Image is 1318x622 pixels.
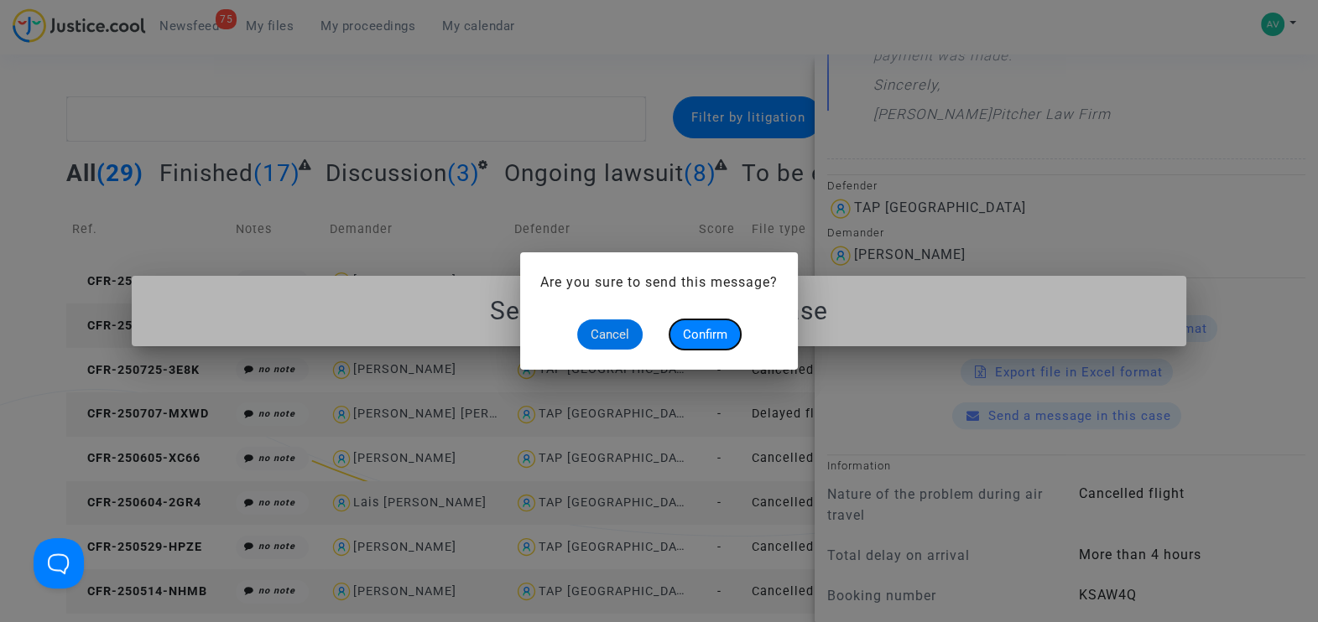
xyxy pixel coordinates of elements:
[669,319,741,350] button: Confirm
[591,327,629,342] span: Cancel
[540,274,778,290] span: Are you sure to send this message?
[34,538,84,588] iframe: Help Scout Beacon - Open
[577,319,643,350] button: Cancel
[683,327,727,342] span: Confirm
